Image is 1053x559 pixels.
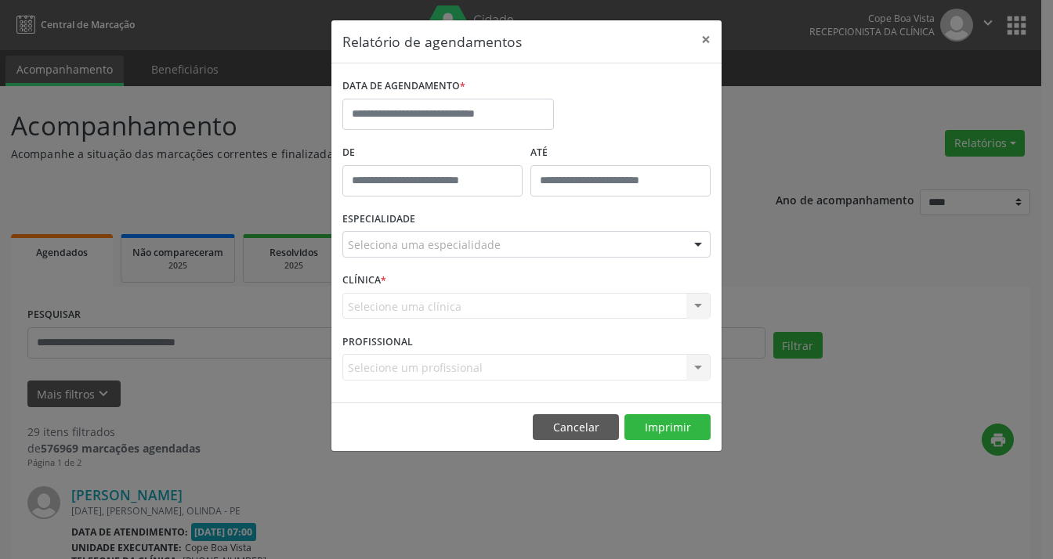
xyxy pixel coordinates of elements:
label: ESPECIALIDADE [342,207,415,232]
label: DATA DE AGENDAMENTO [342,74,465,99]
label: CLÍNICA [342,269,386,293]
label: PROFISSIONAL [342,330,413,354]
button: Close [690,20,722,59]
button: Imprimir [624,414,711,441]
button: Cancelar [533,414,619,441]
h5: Relatório de agendamentos [342,31,522,52]
label: De [342,141,523,165]
label: ATÉ [530,141,711,165]
span: Seleciona uma especialidade [348,236,501,253]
